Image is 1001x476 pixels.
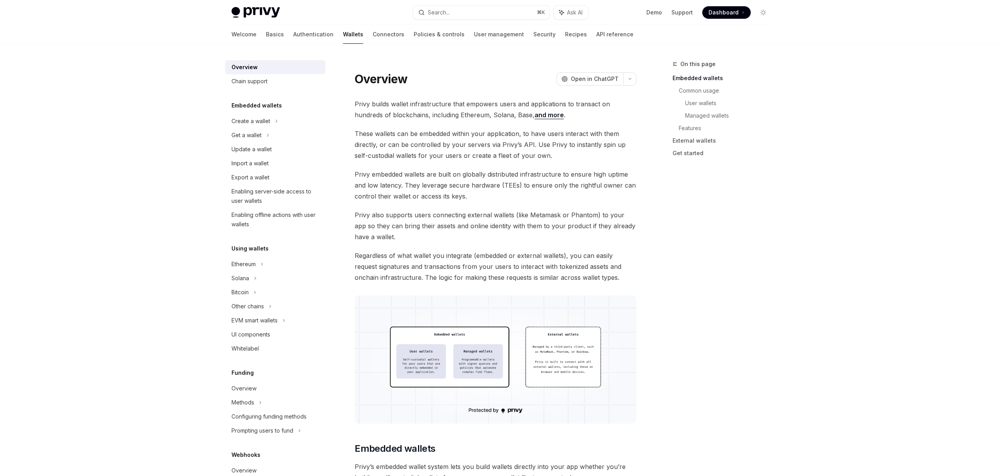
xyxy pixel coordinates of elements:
[567,9,583,16] span: Ask AI
[757,6,770,19] button: Toggle dark mode
[679,84,776,97] a: Common usage
[679,122,776,134] a: Features
[537,9,545,16] span: ⌘ K
[355,295,637,424] img: images/walletoverview.png
[231,101,282,110] h5: Embedded wallets
[596,25,633,44] a: API reference
[225,381,325,395] a: Overview
[231,450,260,460] h5: Webhooks
[231,159,269,168] div: Import a wallet
[231,316,278,325] div: EVM smart wallets
[225,342,325,356] a: Whitelabel
[231,7,280,18] img: light logo
[231,187,321,206] div: Enabling server-side access to user wallets
[355,98,637,120] span: Privy builds wallet infrastructure that empowers users and applications to transact on hundreds o...
[685,109,776,122] a: Managed wallets
[231,173,269,182] div: Export a wallet
[673,134,776,147] a: External wallets
[225,327,325,342] a: UI components
[231,116,270,126] div: Create a wallet
[231,412,307,421] div: Configuring funding methods
[474,25,524,44] a: User management
[671,9,693,16] a: Support
[673,72,776,84] a: Embedded wallets
[293,25,334,44] a: Authentication
[355,209,637,242] span: Privy also supports users connecting external wallets (like Metamask or Phantom) to your app so t...
[231,466,257,475] div: Overview
[225,156,325,170] a: Import a wallet
[556,72,623,86] button: Open in ChatGPT
[225,74,325,88] a: Chain support
[225,60,325,74] a: Overview
[673,147,776,159] a: Get started
[413,5,550,20] button: Search...⌘K
[428,8,450,17] div: Search...
[565,25,587,44] a: Recipes
[231,244,269,253] h5: Using wallets
[231,368,254,378] h5: Funding
[680,59,716,69] span: On this page
[355,169,637,202] span: Privy embedded wallets are built on globally distributed infrastructure to ensure high uptime and...
[554,5,588,20] button: Ask AI
[709,9,739,16] span: Dashboard
[571,75,619,83] span: Open in ChatGPT
[225,410,325,424] a: Configuring funding methods
[231,145,272,154] div: Update a wallet
[225,142,325,156] a: Update a wallet
[231,25,257,44] a: Welcome
[355,442,435,455] span: Embedded wallets
[373,25,404,44] a: Connectors
[231,77,267,86] div: Chain support
[231,426,293,435] div: Prompting users to fund
[231,398,254,407] div: Methods
[355,72,407,86] h1: Overview
[231,259,256,269] div: Ethereum
[231,131,262,140] div: Get a wallet
[685,97,776,109] a: User wallets
[231,63,258,72] div: Overview
[414,25,465,44] a: Policies & controls
[231,274,249,283] div: Solana
[231,330,270,339] div: UI components
[355,250,637,283] span: Regardless of what wallet you integrate (embedded or external wallets), you can easily request si...
[231,288,249,297] div: Bitcoin
[343,25,363,44] a: Wallets
[533,25,556,44] a: Security
[231,302,264,311] div: Other chains
[535,111,564,119] a: and more
[355,128,637,161] span: These wallets can be embedded within your application, to have users interact with them directly,...
[231,344,259,353] div: Whitelabel
[225,170,325,184] a: Export a wallet
[231,384,257,393] div: Overview
[646,9,662,16] a: Demo
[225,208,325,231] a: Enabling offline actions with user wallets
[702,6,751,19] a: Dashboard
[231,210,321,229] div: Enabling offline actions with user wallets
[225,184,325,208] a: Enabling server-side access to user wallets
[266,25,284,44] a: Basics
